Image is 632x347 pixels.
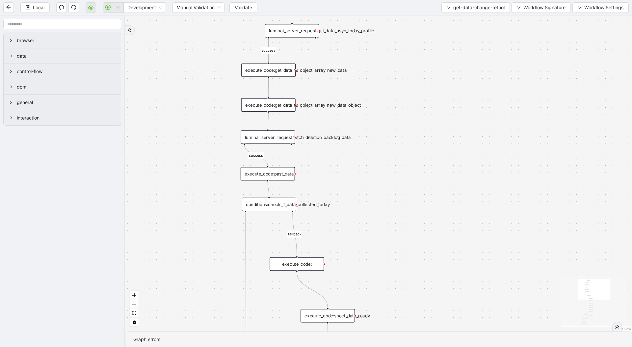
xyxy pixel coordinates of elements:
span: Validate [235,4,252,11]
button: downget-data-change-retool [441,2,510,13]
span: cloud-server [88,5,93,10]
span: Development [127,3,162,13]
g: Edge from execute_code:past_data to conditions:check_if_data_collected_today [268,182,269,197]
div: luminai_server_request:fetch_deletion_backlog_data [241,130,295,144]
span: undo [59,5,64,10]
span: plus-circle [311,43,320,52]
g: Edge from conditions:check_if_data_collected_today to execute_code: [287,213,302,256]
button: zoom in [130,291,139,300]
span: data [17,52,116,60]
div: luminai_server_request:get_data_psyc_today_profile [265,24,319,38]
div: data [4,48,121,64]
div: execute_code:past_data [241,167,295,181]
g: Edge from luminai_server_request:fetch_deletion_backlog_data to execute_code:past_data [244,145,268,166]
button: redo [68,2,79,13]
span: redo [71,5,76,10]
button: arrow-left [3,2,14,13]
div: Graph errors [133,336,624,343]
div: execute_code:sheet_data_ready [301,309,355,323]
span: Local [33,4,44,11]
div: execute_code: [270,257,324,271]
button: downWorkflow Settings [572,2,629,13]
span: double-right [127,28,132,33]
button: zoom out [130,300,139,309]
span: down [578,6,582,10]
div: execute_code:get_data_to_object_array_new_data [241,64,296,77]
div: browser [4,33,121,48]
div: conditions:check_if_data_collected_today [242,198,296,211]
div: dom [4,79,121,94]
div: interaction [4,110,121,125]
span: play-circle [105,5,111,10]
button: undo [56,2,67,13]
span: save [26,5,30,10]
span: Manual Validation [176,3,221,13]
button: down [113,2,123,13]
span: browser [17,37,116,44]
span: get-data-change-retool [453,4,505,11]
div: general [4,95,121,110]
span: right [9,69,13,73]
span: down [517,6,521,10]
span: right [9,39,13,42]
span: double-right [615,325,619,329]
span: plus-circle [287,149,296,158]
span: dom [17,83,116,91]
div: luminai_server_request:get_data_psyc_today_profileplus-circle [265,24,319,38]
button: cloud-server [86,2,96,13]
button: toggle interactivity [130,318,139,327]
span: general [17,99,116,106]
g: Edge from luminai_server_request:get_data_psyc_today_profile to execute_code:get_data_to_object_a... [261,39,276,62]
span: right [9,100,13,104]
button: play-circle [103,2,113,13]
div: control-flow [4,64,121,79]
span: Workflow Signature [523,4,566,11]
div: luminai_server_request:fetch_deletion_backlog_dataplus-circle [241,130,295,144]
span: interaction [17,114,116,121]
span: Workflow Settings [584,4,623,11]
span: right [9,54,13,58]
button: saveLocal [20,2,50,13]
div: execute_code:get_data_to_object_array_new_data_object [241,98,296,112]
span: down [116,6,120,10]
g: Edge from execute_code: to execute_code:sheet_data_ready [297,272,328,308]
span: right [9,85,13,89]
span: down [447,6,451,10]
button: fit view [130,309,139,318]
span: control-flow [17,68,116,75]
span: right [9,116,13,120]
button: downWorkflow Signature [512,2,571,13]
a: React Flow attribution [614,327,631,331]
button: Validate [229,2,257,13]
span: arrow-left [6,5,11,10]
